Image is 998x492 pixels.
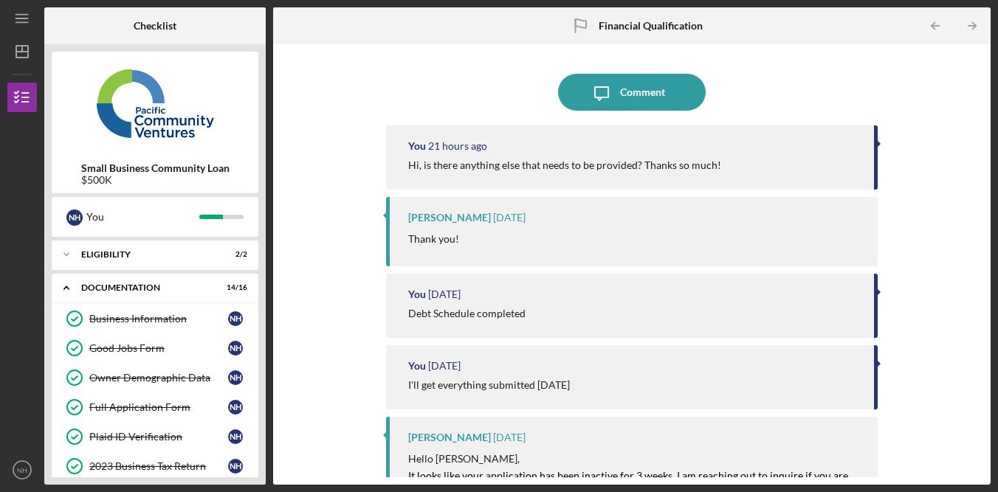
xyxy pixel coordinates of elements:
div: Good Jobs Form [89,342,228,354]
div: You [86,204,199,229]
div: N H [228,311,243,326]
time: 2025-09-11 20:33 [493,212,526,224]
a: Plaid ID VerificationNH [59,422,251,451]
div: Business Information [89,313,228,325]
div: 2 / 2 [221,250,247,259]
div: [PERSON_NAME] [408,432,491,443]
b: Checklist [134,20,176,32]
button: NH [7,455,37,485]
div: N H [66,209,83,226]
div: N H [228,429,243,444]
div: N H [228,370,243,385]
div: Full Application Form [89,401,228,413]
div: You [408,140,426,152]
div: Debt Schedule completed [408,308,526,319]
div: $500K [81,174,230,186]
div: Comment [620,74,665,111]
button: Comment [558,74,706,111]
div: Documentation [81,283,210,292]
time: 2025-09-10 00:38 [428,288,461,300]
div: I'll get everything submitted [DATE] [408,379,570,391]
div: N H [228,341,243,356]
b: Small Business Community Loan [81,162,230,174]
div: 2023 Business Tax Return [89,460,228,472]
div: Owner Demographic Data [89,372,228,384]
text: NH [17,466,27,474]
a: Business InformationNH [59,304,251,333]
time: 2025-09-09 20:58 [493,432,526,443]
a: Good Jobs FormNH [59,333,251,363]
a: 2023 Business Tax ReturnNH [59,451,251,481]
p: Hello [PERSON_NAME], [408,451,863,467]
div: You [408,360,426,372]
time: 2025-09-16 19:49 [428,140,487,152]
a: Full Application FormNH [59,392,251,422]
div: N H [228,459,243,474]
div: Plaid ID Verification [89,431,228,443]
a: Owner Demographic DataNH [59,363,251,392]
p: Thank you! [408,231,459,247]
time: 2025-09-09 21:46 [428,360,461,372]
div: You [408,288,426,300]
div: Eligibility [81,250,210,259]
b: Financial Qualification [599,20,703,32]
div: N H [228,400,243,415]
div: 14 / 16 [221,283,247,292]
img: Product logo [52,59,258,148]
div: Hi, is there anything else that needs to be provided? Thanks so much! [408,159,721,171]
div: [PERSON_NAME] [408,212,491,224]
